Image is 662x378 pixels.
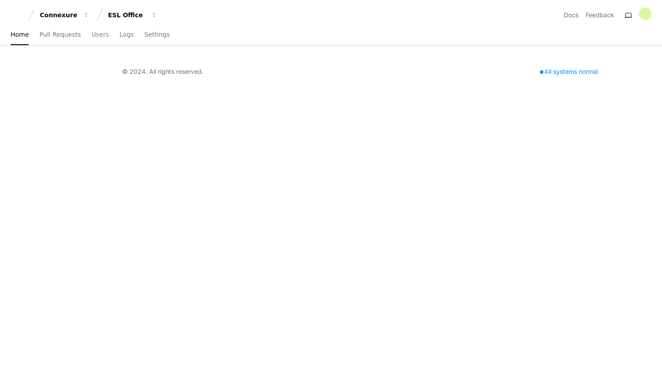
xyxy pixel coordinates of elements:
[144,25,169,45] a: Settings
[36,7,93,23] button: Connexure
[144,32,169,37] span: Settings
[104,7,161,23] button: ESL Office
[119,32,134,37] span: Logs
[585,11,614,19] button: Feedback
[39,32,81,37] span: Pull Requests
[92,25,109,45] a: Users
[11,32,29,37] span: Home
[122,67,204,76] div: © 2024. All rights reserved.
[564,11,578,19] a: Docs
[11,25,29,45] a: Home
[39,25,81,45] a: Pull Requests
[119,25,134,45] a: Logs
[108,11,146,19] div: ESL Office
[535,65,604,78] div: All systems normal
[92,32,109,37] span: Users
[40,11,78,19] div: Connexure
